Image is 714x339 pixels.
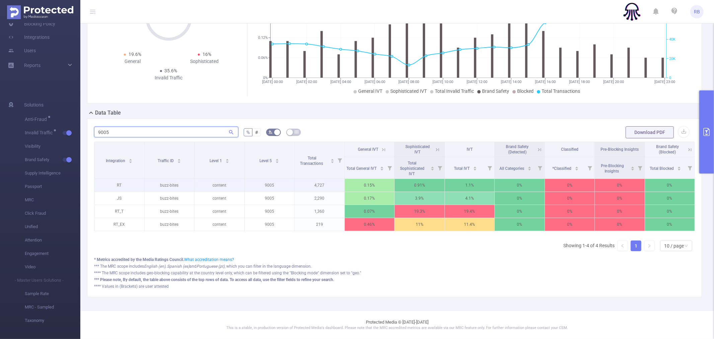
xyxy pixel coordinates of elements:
i: icon: bg-colors [268,130,272,134]
span: Pre-Blocking Insights [601,147,639,152]
div: Sort [177,158,181,162]
div: Sort [380,165,384,169]
span: Video [25,260,80,274]
tspan: 0 [669,76,671,80]
p: 9005 [245,192,295,205]
p: JS [94,192,144,205]
span: Brand Safety [25,153,80,166]
div: 10 / page [664,241,684,251]
p: 0% [545,192,595,205]
span: Engagement [25,247,80,260]
p: RT [94,179,144,192]
p: 0% [645,179,695,192]
span: Sophisticated IVT [390,88,427,94]
div: Sort [473,165,477,169]
tspan: [DATE] 08:00 [398,80,419,84]
p: RT_T [94,205,144,218]
footer: Protected Media © [DATE]-[DATE] [80,311,714,339]
tspan: [DATE] 06:00 [364,80,385,84]
i: icon: caret-up [275,158,279,160]
span: Brand Safety (Detected) [506,144,529,154]
span: Total General IVT [346,166,378,171]
i: icon: caret-up [177,158,181,160]
span: Anti-Fraud [25,117,49,122]
tspan: 0% [263,76,268,80]
div: Sort [528,165,532,169]
div: Sort [430,165,434,169]
span: Visibility [25,140,80,153]
p: 219 [295,218,344,231]
a: Reports [24,59,41,72]
span: Total Transactions [300,156,324,166]
a: 1 [631,241,641,251]
p: 0% [645,218,695,231]
span: Total Invalid Traffic [435,88,474,94]
i: Filter menu [535,157,545,179]
p: 4.1% [445,192,495,205]
div: Sort [129,158,133,162]
i: Portuguese (pt) [196,264,225,269]
span: Supply Intelligence [25,166,80,180]
tspan: [DATE] 20:00 [603,80,624,84]
span: Pre-Blocking Insights [601,163,624,174]
a: Blocking Policy [8,17,55,30]
li: Previous Page [617,241,628,251]
i: English (en), Spanish (es) [144,264,189,269]
i: icon: caret-up [380,165,384,167]
div: *** The MRC scope includes and , which you can filter in the language dimension. [94,263,695,269]
p: 1,360 [295,205,344,218]
span: Traffic ID [158,158,175,163]
p: 11.4% [445,218,495,231]
div: General [97,58,169,65]
p: 0% [545,179,595,192]
p: 11% [395,218,445,231]
i: Filter menu [685,157,695,179]
div: Sort [631,165,635,169]
span: Level 1 [210,158,223,163]
i: icon: caret-up [430,165,434,167]
i: icon: right [647,244,651,248]
div: *** Please note, By default, the table above consists of the top rows of data. To access all data... [94,277,695,283]
span: Attention [25,233,80,247]
i: Filter menu [635,157,645,179]
span: MRC [25,193,80,207]
i: Filter menu [335,142,344,179]
tspan: [DATE] 00:00 [262,80,283,84]
span: Blocked [517,88,534,94]
p: 1.1% [445,179,495,192]
div: **** Values in (Brackets) are user attested [94,283,695,289]
tspan: [DATE] 16:00 [535,80,556,84]
i: icon: caret-up [473,165,477,167]
span: % [246,130,250,135]
i: icon: caret-up [129,158,133,160]
i: Filter menu [385,157,394,179]
span: Reports [24,63,41,68]
div: Sort [575,165,579,169]
i: icon: caret-down [430,168,434,170]
p: buzz-bites [145,218,194,231]
p: content [194,218,244,231]
p: 0% [595,218,645,231]
p: buzz-bites [145,179,194,192]
span: Unified [25,220,80,233]
i: icon: caret-up [678,165,681,167]
div: Sophisticated [169,58,241,65]
a: Users [8,44,36,57]
i: Filter menu [485,157,494,179]
span: Sample Rate [25,287,80,300]
i: icon: table [295,130,299,134]
tspan: [DATE] 12:00 [467,80,487,84]
div: Sort [275,158,279,162]
span: General IVT [358,88,382,94]
tspan: [DATE] 18:00 [569,80,590,84]
span: *Classified [552,166,572,171]
i: Filter menu [585,157,594,179]
span: Total Blocked [650,166,675,171]
span: RB [694,5,700,18]
p: 0% [595,192,645,205]
span: Brand Safety (Blocked) [656,144,679,154]
tspan: [DATE] 23:00 [654,80,675,84]
p: 0.46% [345,218,395,231]
div: **** The MRC scope includes geo-blocking capability at the country level only, which can be filte... [94,270,695,276]
p: content [194,192,244,205]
